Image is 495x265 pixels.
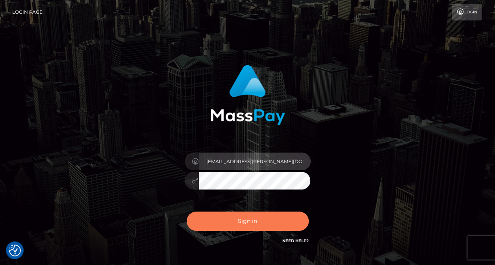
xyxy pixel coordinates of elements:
input: Username... [199,153,311,170]
button: Sign in [187,212,309,231]
img: MassPay Login [210,65,285,125]
a: Need Help? [282,238,309,243]
a: Login Page [12,4,43,20]
img: Revisit consent button [9,245,21,256]
button: Consent Preferences [9,245,21,256]
a: Login [452,4,482,20]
